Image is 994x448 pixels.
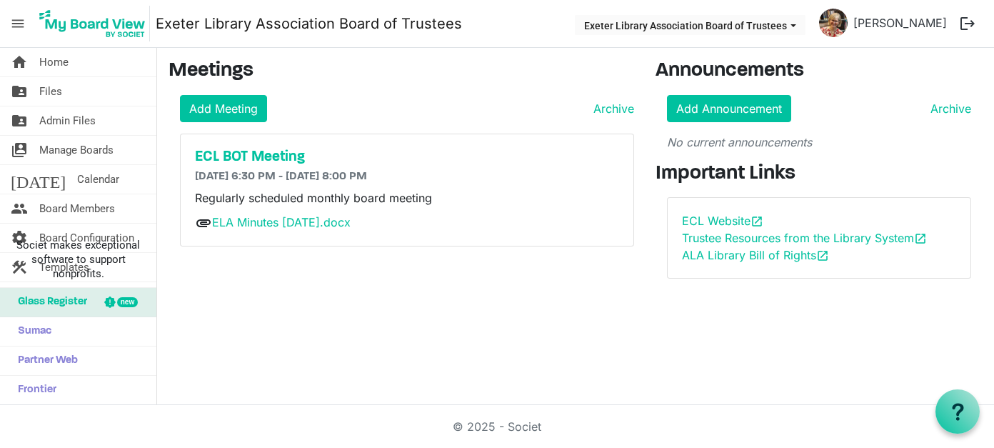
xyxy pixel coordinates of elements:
span: folder_shared [11,77,28,106]
span: open_in_new [750,215,763,228]
span: settings [11,224,28,252]
a: My Board View Logo [35,6,156,41]
a: ELA Minutes [DATE].docx [212,215,351,229]
span: Glass Register [11,288,87,317]
span: switch_account [11,136,28,164]
p: No current announcements [667,134,971,151]
span: attachment [195,214,212,232]
a: Add Announcement [667,95,791,122]
span: folder_shared [11,106,28,135]
div: new [117,297,138,307]
a: ECL Websiteopen_in_new [682,214,763,228]
a: Exeter Library Association Board of Trustees [156,9,462,38]
a: [PERSON_NAME] [848,9,953,37]
span: Files [39,77,62,106]
span: open_in_new [914,232,927,245]
span: Manage Boards [39,136,114,164]
span: Home [39,48,69,76]
span: open_in_new [816,249,829,262]
a: ALA Library Bill of Rightsopen_in_new [682,248,829,262]
span: menu [4,10,31,37]
span: Sumac [11,317,51,346]
h3: Announcements [656,59,983,84]
span: home [11,48,28,76]
a: Trustee Resources from the Library Systemopen_in_new [682,231,927,245]
img: My Board View Logo [35,6,150,41]
span: Societ makes exceptional software to support nonprofits. [6,238,150,281]
a: Add Meeting [180,95,267,122]
a: Archive [588,100,634,117]
span: Calendar [77,165,119,194]
p: Regularly scheduled monthly board meeting [195,189,620,206]
span: Board Configuration [39,224,134,252]
h6: [DATE] 6:30 PM - [DATE] 8:00 PM [195,170,620,184]
span: Frontier [11,376,56,404]
a: Archive [925,100,971,117]
a: ECL BOT Meeting [195,149,620,166]
button: logout [953,9,983,39]
span: Partner Web [11,347,78,375]
span: [DATE] [11,165,66,194]
span: Admin Files [39,106,96,135]
h3: Meetings [169,59,635,84]
span: Board Members [39,194,115,223]
a: © 2025 - Societ [453,419,541,434]
img: oiUq6S1lSyLOqxOgPlXYhI3g0FYm13iA4qhAgY5oJQiVQn4Ddg2A9SORYVWq4Lz4pb3-biMLU3tKDRk10OVDzQ_thumb.png [819,9,848,37]
h3: Important Links [656,162,983,186]
span: people [11,194,28,223]
button: Exeter Library Association Board of Trustees dropdownbutton [575,15,805,35]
